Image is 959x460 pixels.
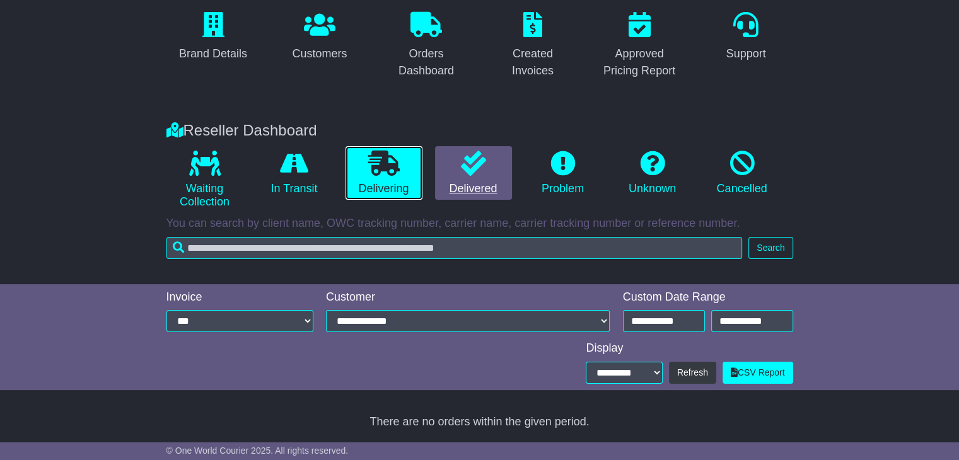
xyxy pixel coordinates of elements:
[614,146,691,200] a: Unknown
[669,362,716,384] button: Refresh
[166,290,314,304] div: Invoice
[486,8,580,84] a: Created Invoices
[593,8,687,84] a: Approved Pricing Report
[171,8,255,67] a: Brand Details
[292,45,347,62] div: Customers
[388,45,465,79] div: Orders Dashboard
[494,45,572,79] div: Created Invoices
[435,146,512,200] a: Delivered
[326,290,610,304] div: Customer
[166,146,243,214] a: Waiting Collection
[166,217,793,231] p: You can search by client name, OWC tracking number, carrier name, carrier tracking number or refe...
[601,45,678,79] div: Approved Pricing Report
[166,446,349,456] span: © One World Courier 2025. All rights reserved.
[718,8,774,67] a: Support
[380,8,474,84] a: Orders Dashboard
[346,146,422,200] a: Delivering
[704,146,781,200] a: Cancelled
[160,122,799,140] div: Reseller Dashboard
[179,45,247,62] div: Brand Details
[723,362,793,384] a: CSV Report
[586,342,793,355] div: Display
[726,45,765,62] div: Support
[748,237,793,259] button: Search
[163,415,796,429] div: There are no orders within the given period.
[284,8,355,67] a: Customers
[525,146,602,200] a: Problem
[623,290,793,304] div: Custom Date Range
[256,146,333,200] a: In Transit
